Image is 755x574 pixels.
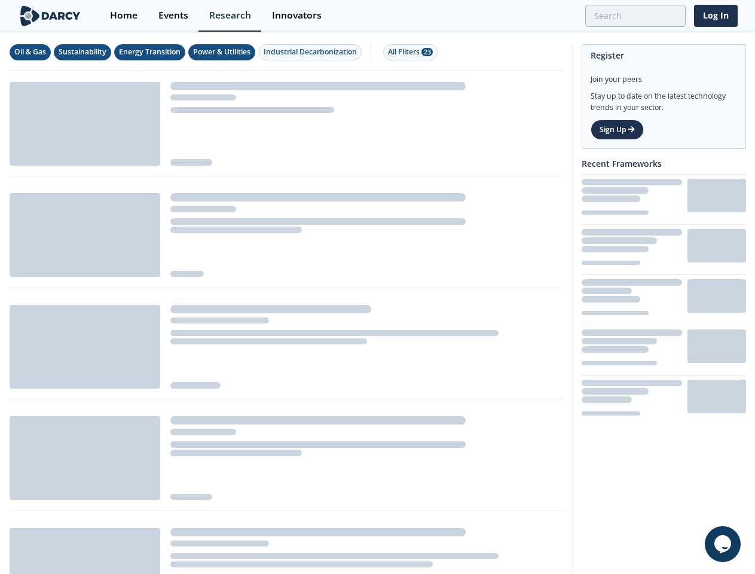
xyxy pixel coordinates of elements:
div: Recent Frameworks [582,153,746,174]
div: Register [591,45,737,66]
input: Advanced Search [585,5,686,27]
div: Power & Utilities [193,47,250,57]
div: Industrial Decarbonization [264,47,357,57]
a: Sign Up [591,120,644,140]
div: Sustainability [59,47,106,57]
div: All Filters [388,47,433,57]
div: Innovators [272,11,322,20]
button: Industrial Decarbonization [259,44,362,60]
div: Home [110,11,137,20]
img: logo-wide.svg [18,5,83,26]
div: Stay up to date on the latest technology trends in your sector. [591,85,737,113]
span: 23 [421,48,433,56]
button: Oil & Gas [10,44,51,60]
div: Research [209,11,251,20]
iframe: chat widget [705,526,743,562]
button: Energy Transition [114,44,185,60]
a: Log In [694,5,738,27]
div: Oil & Gas [14,47,46,57]
div: Join your peers [591,66,737,85]
div: Energy Transition [119,47,181,57]
button: All Filters 23 [383,44,438,60]
button: Sustainability [54,44,111,60]
button: Power & Utilities [188,44,255,60]
div: Events [158,11,188,20]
